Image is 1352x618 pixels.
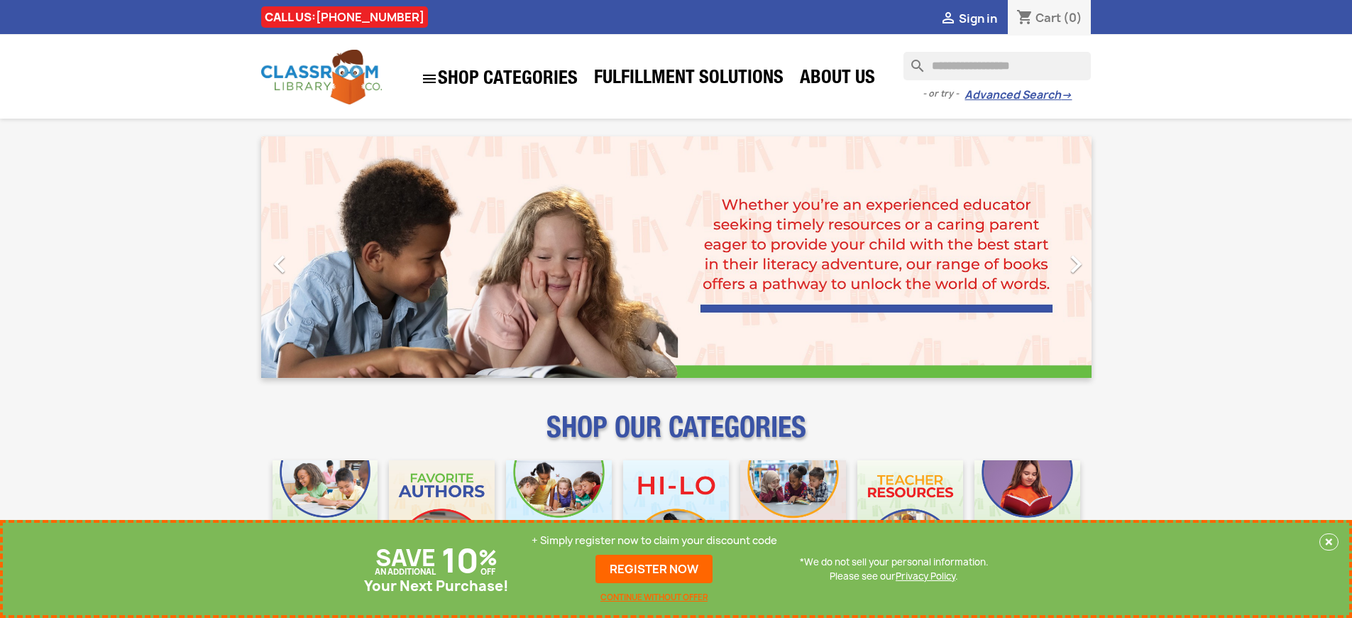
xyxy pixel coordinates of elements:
span: - or try - [923,87,964,101]
a: Previous [261,136,386,378]
a: [PHONE_NUMBER] [316,9,424,25]
input: Search [903,52,1091,80]
img: CLC_Bulk_Mobile.jpg [273,460,378,566]
img: CLC_Favorite_Authors_Mobile.jpg [389,460,495,566]
a:  Sign in [940,11,997,26]
i: shopping_cart [1016,10,1033,27]
div: CALL US: [261,6,428,28]
span: Cart [1035,10,1061,26]
i:  [262,246,297,282]
img: CLC_Teacher_Resources_Mobile.jpg [857,460,963,566]
a: Fulfillment Solutions [587,65,791,94]
img: CLC_Phonics_And_Decodables_Mobile.jpg [506,460,612,566]
a: Next [967,136,1092,378]
a: About Us [793,65,882,94]
p: SHOP OUR CATEGORIES [261,423,1092,449]
i:  [1058,246,1094,282]
i: search [903,52,920,69]
img: Classroom Library Company [261,50,382,104]
i:  [421,70,438,87]
ul: Carousel container [261,136,1092,378]
i:  [940,11,957,28]
img: CLC_Dyslexia_Mobile.jpg [974,460,1080,566]
a: Advanced Search→ [964,88,1072,102]
img: CLC_HiLo_Mobile.jpg [623,460,729,566]
span: → [1061,88,1072,102]
span: Sign in [959,11,997,26]
a: SHOP CATEGORIES [414,63,585,94]
span: (0) [1063,10,1082,26]
img: CLC_Fiction_Nonfiction_Mobile.jpg [740,460,846,566]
